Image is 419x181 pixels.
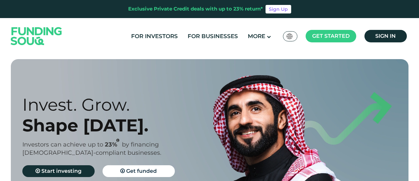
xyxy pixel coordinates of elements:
[22,115,221,136] div: Shape [DATE].
[248,33,265,39] span: More
[312,33,350,39] span: Get started
[375,33,396,39] span: Sign in
[129,31,179,42] a: For Investors
[126,168,157,174] span: Get funded
[266,5,291,13] a: Sign Up
[186,31,240,42] a: For Businesses
[22,94,221,115] div: Invest. Grow.
[103,165,175,177] a: Get funded
[22,141,103,148] span: Investors can achieve up to
[4,19,69,53] img: Logo
[22,141,161,156] span: by financing [DEMOGRAPHIC_DATA]-compliant businesses.
[41,168,81,174] span: Start investing
[116,139,119,142] i: 23% IRR (expected) ~ 15% Net yield (expected)
[105,141,122,148] span: 23%
[22,165,95,177] a: Start investing
[287,34,292,39] img: SA Flag
[128,5,263,13] div: Exclusive Private Credit deals with up to 23% return*
[364,30,407,42] a: Sign in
